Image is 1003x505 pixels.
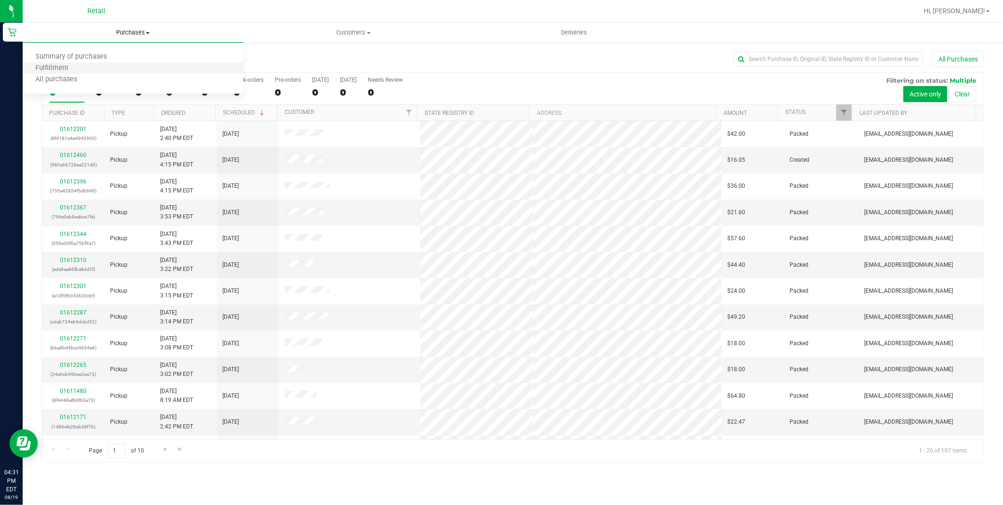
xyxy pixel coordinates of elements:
span: [EMAIL_ADDRESS][DOMAIN_NAME] [865,418,953,427]
p: (755a42854f5db698) [48,186,99,195]
span: [DATE] [222,339,239,348]
span: [DATE] 3:14 PM EDT [160,308,193,326]
a: Type [111,110,125,116]
span: [DATE] 3:43 PM EDT [160,230,193,248]
span: [EMAIL_ADDRESS][DOMAIN_NAME] [865,261,953,270]
p: (356e00f6a75bf9a7) [48,239,99,248]
a: 01612201 [60,126,86,132]
span: [DATE] [222,156,239,165]
span: [DATE] [222,287,239,296]
a: 01612367 [60,204,86,211]
p: (24e0cb49bee2ea73) [48,370,99,379]
a: 01612344 [60,231,86,237]
a: Ordered [161,110,186,116]
span: Pickup [110,287,127,296]
a: 01612301 [60,283,86,289]
span: [DATE] [222,130,239,139]
span: Packed [790,182,808,191]
span: Pickup [110,208,127,217]
p: (8f4181e4e4942909) [48,134,99,143]
span: Packed [790,418,808,427]
span: $36.00 [727,182,745,191]
span: [EMAIL_ADDRESS][DOMAIN_NAME] [865,392,953,401]
span: $22.47 [727,418,745,427]
p: (796e0eb8eabce7fe) [48,212,99,221]
span: [DATE] [222,261,239,270]
span: [DATE] 3:08 PM EDT [160,334,193,352]
span: Packed [790,287,808,296]
p: 04:31 PM EDT [4,468,18,494]
span: [EMAIL_ADDRESS][DOMAIN_NAME] [865,234,953,243]
span: [EMAIL_ADDRESS][DOMAIN_NAME] [865,287,953,296]
span: Packed [790,261,808,270]
div: 0 [312,87,329,98]
a: Last Updated By [859,110,907,116]
span: Pickup [110,418,127,427]
div: [DATE] [340,77,357,83]
span: [DATE] [222,313,239,322]
span: Purchases [23,28,243,37]
th: Address [529,104,715,121]
a: Go to the last page [173,444,187,456]
div: 0 [234,87,263,98]
span: Pickup [110,392,127,401]
a: 01612265 [60,362,86,368]
span: Packed [790,313,808,322]
span: Pickup [110,156,127,165]
div: 0 [368,87,403,98]
p: (8f4448af60f63a73) [48,396,99,405]
span: $21.60 [727,208,745,217]
span: Packed [790,130,808,139]
span: [DATE] 4:15 PM EDT [160,151,193,169]
span: [DATE] [222,365,239,374]
button: All Purchases [932,51,984,67]
span: [DATE] [222,234,239,243]
span: [DATE] 3:22 PM EDT [160,256,193,274]
input: Search Purchase ID, Original ID, State Registry ID or Customer Name... [734,52,923,66]
span: $18.00 [727,365,745,374]
p: (e1df5f6043620cbf) [48,291,99,300]
a: Customers [243,23,464,43]
span: Packed [790,208,808,217]
a: 01611480 [60,388,86,394]
span: Pickup [110,182,127,191]
span: Packed [790,234,808,243]
span: Retail [87,7,105,15]
div: Pre-orders [275,77,301,83]
a: Go to the next page [158,444,172,456]
a: 01612396 [60,178,86,185]
span: [DATE] 3:02 PM EDT [160,361,193,379]
span: [DATE] 8:19 AM EDT [160,387,193,405]
span: [EMAIL_ADDRESS][DOMAIN_NAME] [865,339,953,348]
a: Customer [285,109,314,115]
span: Fulfillment [23,64,81,72]
span: $57.60 [727,234,745,243]
span: $16.05 [727,156,745,165]
span: [EMAIL_ADDRESS][DOMAIN_NAME] [865,182,953,191]
span: $24.00 [727,287,745,296]
a: State Registry ID [425,110,475,116]
p: 08/19 [4,494,18,501]
div: 0 [340,87,357,98]
span: [DATE] 3:15 PM EDT [160,282,193,300]
span: Created [790,156,809,165]
span: Summary of purchases [23,53,119,61]
inline-svg: Retail [7,27,17,37]
span: Customers [244,28,463,37]
span: Pickup [110,130,127,139]
div: [DATE] [312,77,329,83]
div: Back-orders [234,77,263,83]
a: Amount [723,110,747,116]
span: [DATE] [222,392,239,401]
button: Active only [903,86,947,102]
a: 01612310 [60,257,86,263]
span: [EMAIL_ADDRESS][DOMAIN_NAME] [865,365,953,374]
a: 01612271 [60,335,86,342]
a: 01612460 [60,152,86,158]
a: Purchase ID [49,110,85,116]
span: [DATE] [222,182,239,191]
span: [EMAIL_ADDRESS][DOMAIN_NAME] [865,208,953,217]
span: [DATE] 4:15 PM EDT [160,177,193,195]
a: 01612287 [60,309,86,316]
span: Filtering on status: [886,77,948,84]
